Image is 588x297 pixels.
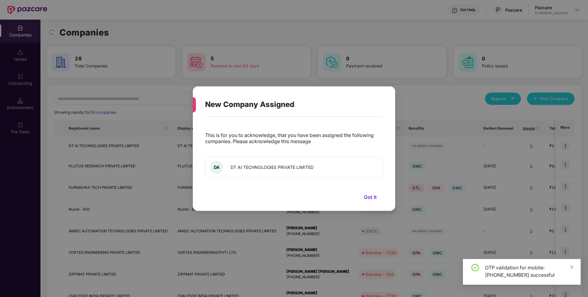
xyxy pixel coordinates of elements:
[358,192,383,201] button: Got it
[570,265,574,269] span: close
[231,165,314,170] span: DT AI TECHNOLOGIES PRIVATE LIMITED
[472,264,479,271] span: check-circle
[485,264,573,279] div: OTP validation for mobile: [PHONE_NUMBER] successful
[210,160,223,174] div: DA
[205,93,368,116] div: New Company Assigned
[205,132,383,144] p: This is for you to acknowledge, that you have been assigned the following companies. Please ackno...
